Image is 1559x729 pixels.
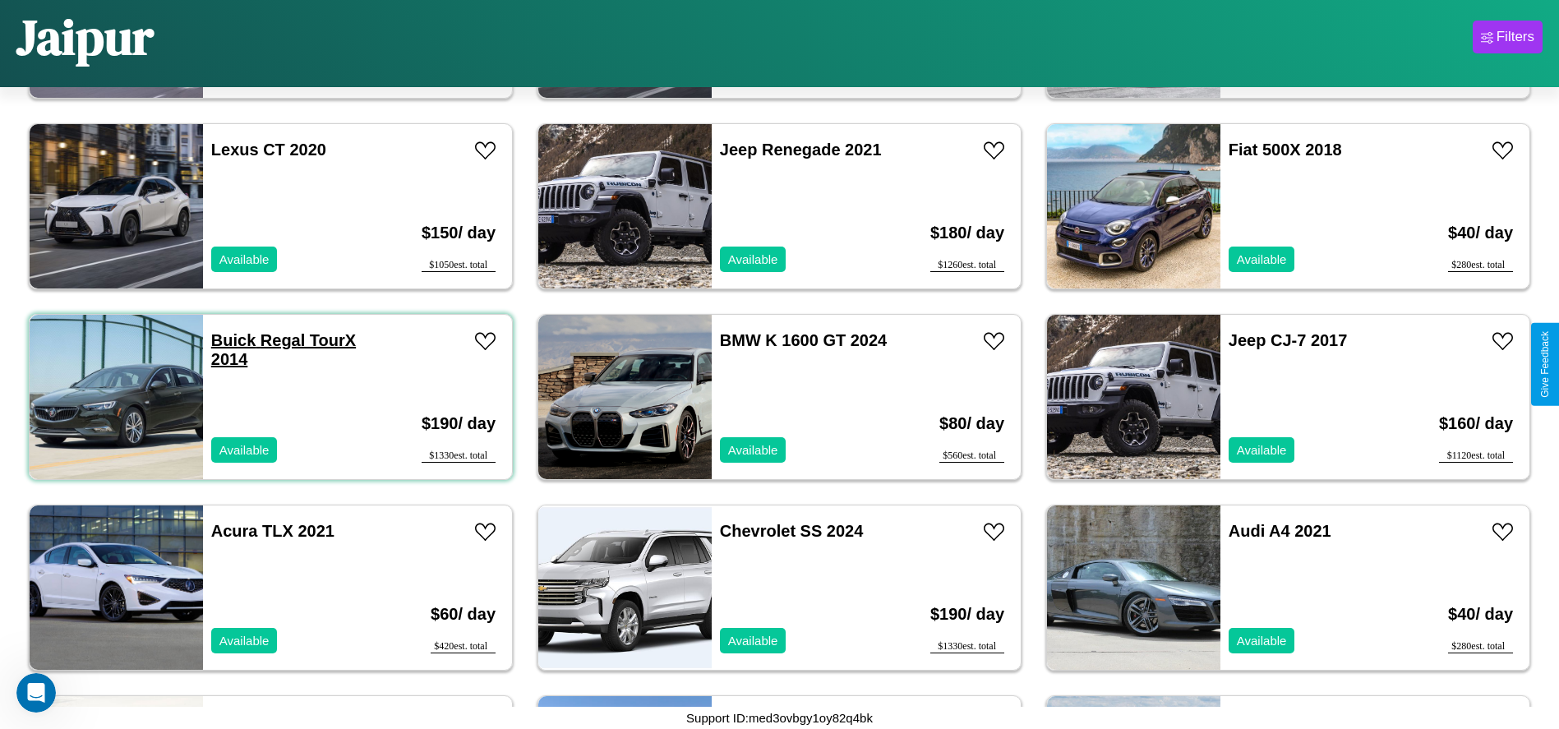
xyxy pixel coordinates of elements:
[939,398,1004,450] h3: $ 80 / day
[219,439,270,461] p: Available
[720,331,887,349] a: BMW K 1600 GT 2024
[422,207,496,259] h3: $ 150 / day
[939,450,1004,463] div: $ 560 est. total
[930,207,1004,259] h3: $ 180 / day
[431,588,496,640] h3: $ 60 / day
[1473,21,1543,53] button: Filters
[1237,248,1287,270] p: Available
[1448,207,1513,259] h3: $ 40 / day
[211,331,356,368] a: Buick Regal TourX 2014
[1448,259,1513,272] div: $ 280 est. total
[422,259,496,272] div: $ 1050 est. total
[1237,439,1287,461] p: Available
[16,673,56,713] iframe: Intercom live chat
[16,3,154,71] h1: Jaipur
[422,450,496,463] div: $ 1330 est. total
[728,630,778,652] p: Available
[1229,141,1342,159] a: Fiat 500X 2018
[219,248,270,270] p: Available
[930,259,1004,272] div: $ 1260 est. total
[1448,640,1513,653] div: $ 280 est. total
[720,141,882,159] a: Jeep Renegade 2021
[1448,588,1513,640] h3: $ 40 / day
[930,640,1004,653] div: $ 1330 est. total
[422,398,496,450] h3: $ 190 / day
[219,630,270,652] p: Available
[211,141,326,159] a: Lexus CT 2020
[930,588,1004,640] h3: $ 190 / day
[728,439,778,461] p: Available
[686,707,873,729] p: Support ID: med3ovbgy1oy82q4bk
[1439,398,1513,450] h3: $ 160 / day
[1229,331,1348,349] a: Jeep CJ-7 2017
[1497,29,1534,45] div: Filters
[431,640,496,653] div: $ 420 est. total
[728,248,778,270] p: Available
[211,522,334,540] a: Acura TLX 2021
[1229,522,1331,540] a: Audi A4 2021
[1539,331,1551,398] div: Give Feedback
[1439,450,1513,463] div: $ 1120 est. total
[720,522,864,540] a: Chevrolet SS 2024
[1237,630,1287,652] p: Available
